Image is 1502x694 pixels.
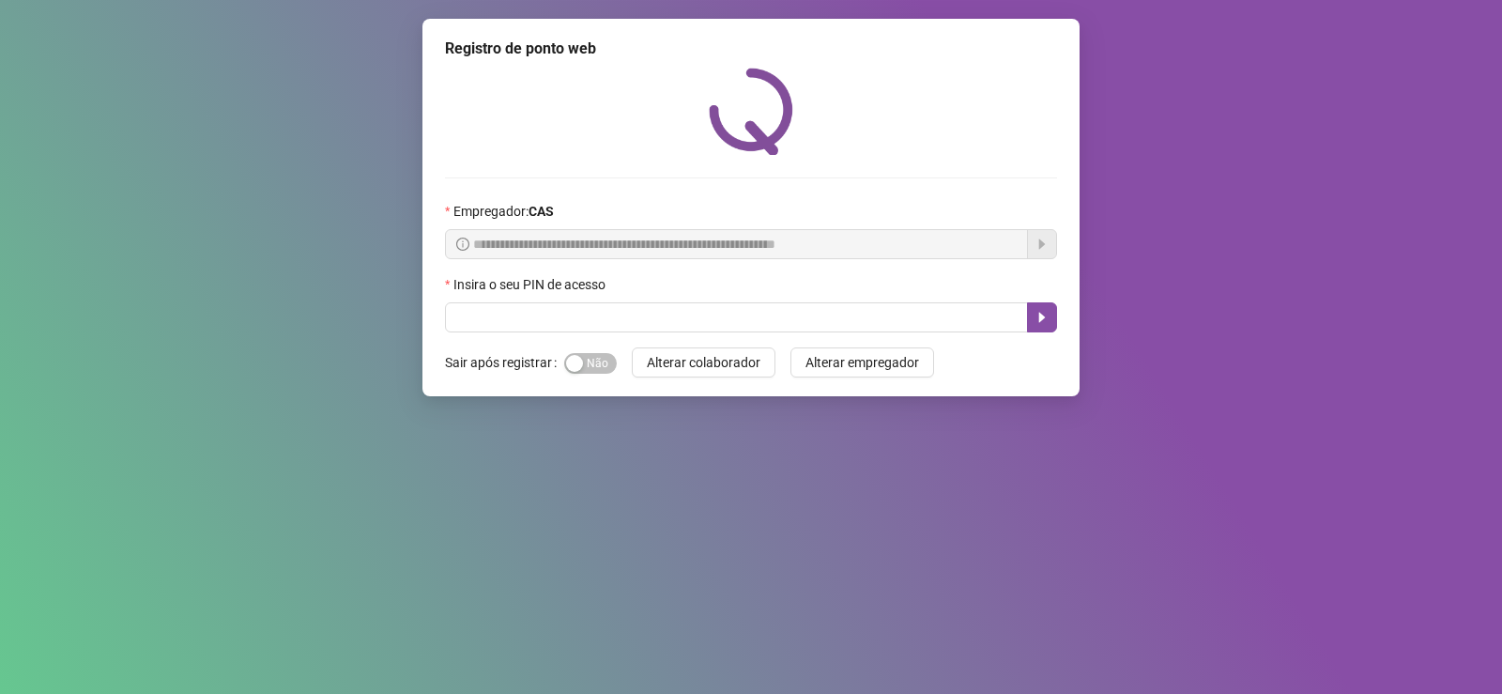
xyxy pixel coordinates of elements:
[709,68,793,155] img: QRPoint
[632,347,775,378] button: Alterar colaborador
[805,352,919,373] span: Alterar empregador
[456,238,469,251] span: info-circle
[529,204,554,219] strong: CAS
[445,274,618,295] label: Insira o seu PIN de acesso
[790,347,934,378] button: Alterar empregador
[445,38,1057,60] div: Registro de ponto web
[1035,310,1050,325] span: caret-right
[453,201,554,222] span: Empregador :
[445,347,564,378] label: Sair após registrar
[647,352,760,373] span: Alterar colaborador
